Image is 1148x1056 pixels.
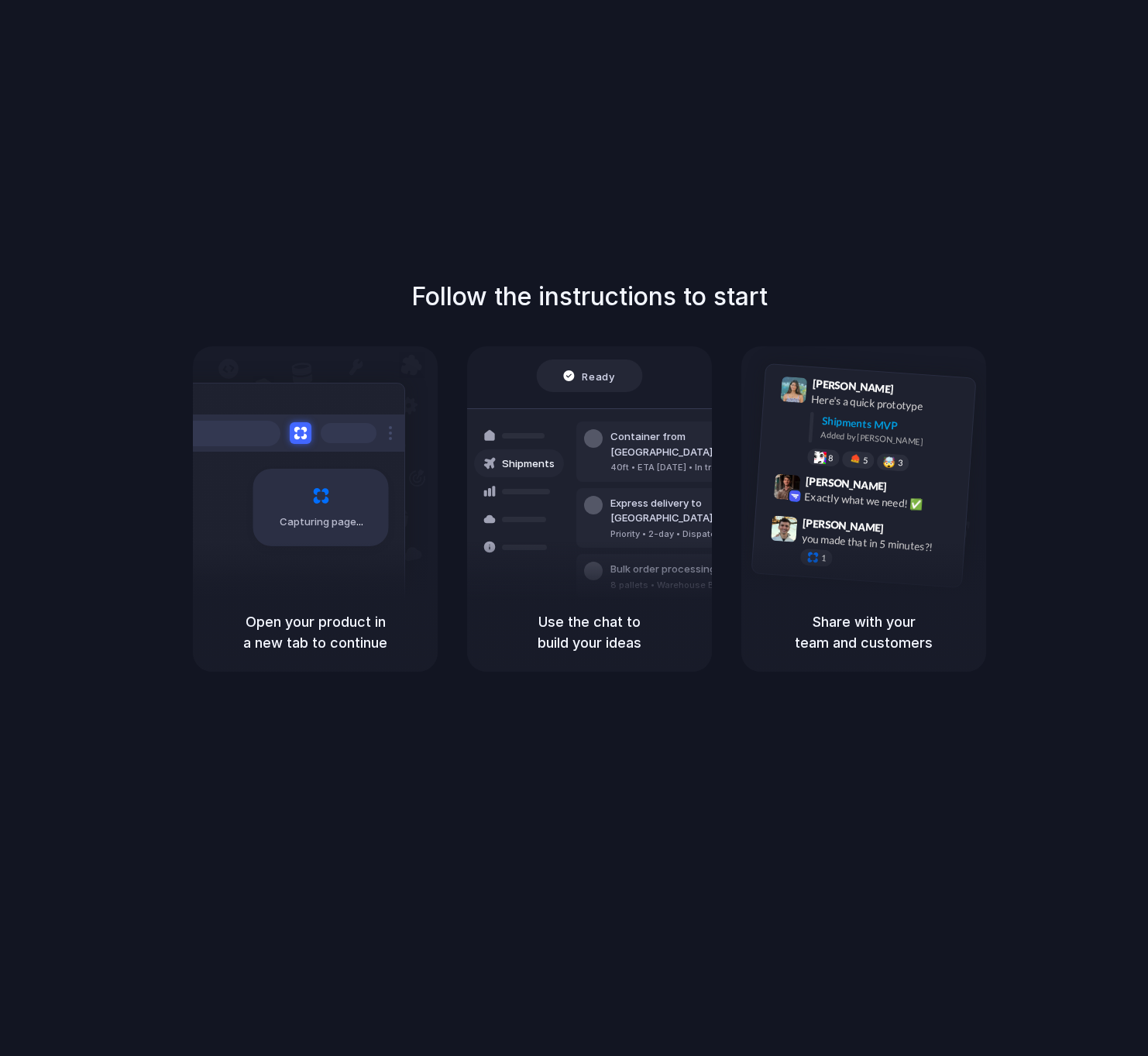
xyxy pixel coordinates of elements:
[610,528,778,541] div: Priority • 2-day • Dispatched
[805,473,887,495] span: [PERSON_NAME]
[610,562,754,577] div: Bulk order processing
[883,457,896,469] div: 🤯
[583,368,615,384] span: Ready
[812,375,894,397] span: [PERSON_NAME]
[811,391,966,418] div: Here's a quick prototype
[821,413,964,439] div: Shipments MVP
[888,522,920,541] span: 9:47 AM
[821,554,827,562] span: 1
[411,278,768,315] h1: Follow the instructions to start
[820,428,963,451] div: Added by [PERSON_NAME]
[898,459,903,467] span: 3
[863,456,868,465] span: 5
[804,489,959,515] div: Exactly what we need! ✅
[828,454,834,463] span: 8
[892,480,923,499] span: 9:42 AM
[803,514,885,537] span: [PERSON_NAME]
[801,531,956,557] div: you made that in 5 minutes?!
[610,496,778,526] div: Express delivery to [GEOGRAPHIC_DATA]
[502,456,555,472] span: Shipments
[760,611,968,653] h5: Share with your team and customers
[486,611,693,653] h5: Use the chat to build your ideas
[280,514,366,530] span: Capturing page
[899,383,930,401] span: 9:41 AM
[211,611,419,653] h5: Open your product in a new tab to continue
[610,579,754,592] div: 8 pallets • Warehouse B • Packed
[610,461,778,474] div: 40ft • ETA [DATE] • In transit
[610,429,778,459] div: Container from [GEOGRAPHIC_DATA]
